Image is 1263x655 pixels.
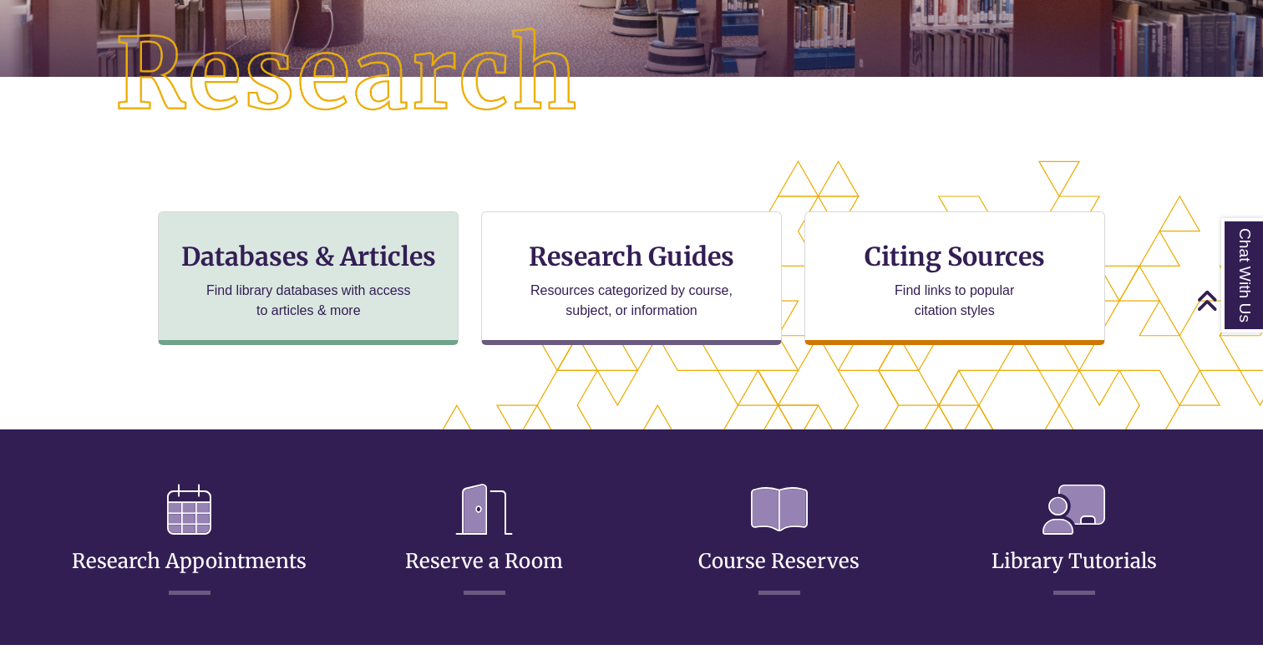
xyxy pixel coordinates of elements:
p: Find links to popular citation styles [873,281,1036,321]
a: Reserve a Room [405,508,563,574]
a: Research Appointments [72,508,307,574]
a: Library Tutorials [992,508,1157,574]
h3: Citing Sources [853,241,1057,272]
h3: Research Guides [495,241,768,272]
h3: Databases & Articles [172,241,444,272]
a: Course Reserves [698,508,860,574]
a: Research Guides Resources categorized by course, subject, or information [481,211,782,345]
a: Citing Sources Find links to popular citation styles [804,211,1105,345]
p: Find library databases with access to articles & more [200,281,418,321]
p: Resources categorized by course, subject, or information [523,281,741,321]
a: Databases & Articles Find library databases with access to articles & more [158,211,459,345]
a: Back to Top [1196,289,1259,312]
